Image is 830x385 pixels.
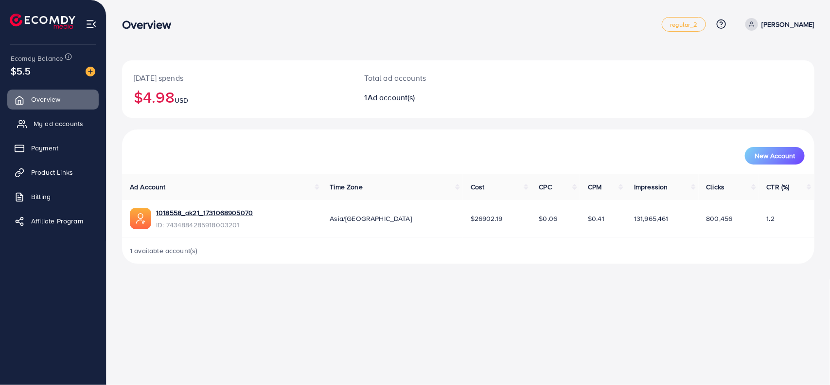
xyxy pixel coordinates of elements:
span: Billing [31,192,51,202]
span: Payment [31,143,58,153]
span: Ecomdy Balance [11,54,63,63]
a: 1018558_ak21_1731068905070 [156,208,253,218]
h2: $4.98 [134,88,341,106]
span: Overview [31,94,60,104]
a: Billing [7,187,99,206]
span: $26902.19 [471,214,502,223]
img: image [86,67,95,76]
span: Affiliate Program [31,216,83,226]
span: Ad Account [130,182,166,192]
span: Asia/[GEOGRAPHIC_DATA] [330,214,412,223]
h3: Overview [122,18,179,32]
span: regular_2 [670,21,697,28]
span: My ad accounts [34,119,83,128]
span: USD [175,95,188,105]
img: logo [10,14,75,29]
span: Clicks [706,182,725,192]
span: CTR (%) [767,182,790,192]
p: [DATE] spends [134,72,341,84]
a: Product Links [7,163,99,182]
a: My ad accounts [7,114,99,133]
span: CPM [588,182,601,192]
span: $5.5 [11,64,31,78]
span: $0.41 [588,214,604,223]
h2: 1 [365,93,514,102]
span: Time Zone [330,182,363,192]
img: ic-ads-acc.e4c84228.svg [130,208,151,229]
span: 1.2 [767,214,775,223]
span: 131,965,461 [634,214,669,223]
img: menu [86,18,97,30]
p: Total ad accounts [365,72,514,84]
span: ID: 7434884285918003201 [156,220,253,230]
a: Payment [7,138,99,158]
span: Cost [471,182,485,192]
a: [PERSON_NAME] [742,18,814,31]
span: $0.06 [539,214,558,223]
span: Product Links [31,167,73,177]
span: 1 available account(s) [130,246,198,256]
span: Ad account(s) [368,92,415,103]
a: Affiliate Program [7,211,99,231]
a: Overview [7,90,99,109]
span: 800,456 [706,214,733,223]
span: New Account [755,152,795,159]
p: [PERSON_NAME] [762,18,814,30]
a: regular_2 [662,17,706,32]
button: New Account [745,147,805,165]
span: CPC [539,182,552,192]
span: Impression [634,182,668,192]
